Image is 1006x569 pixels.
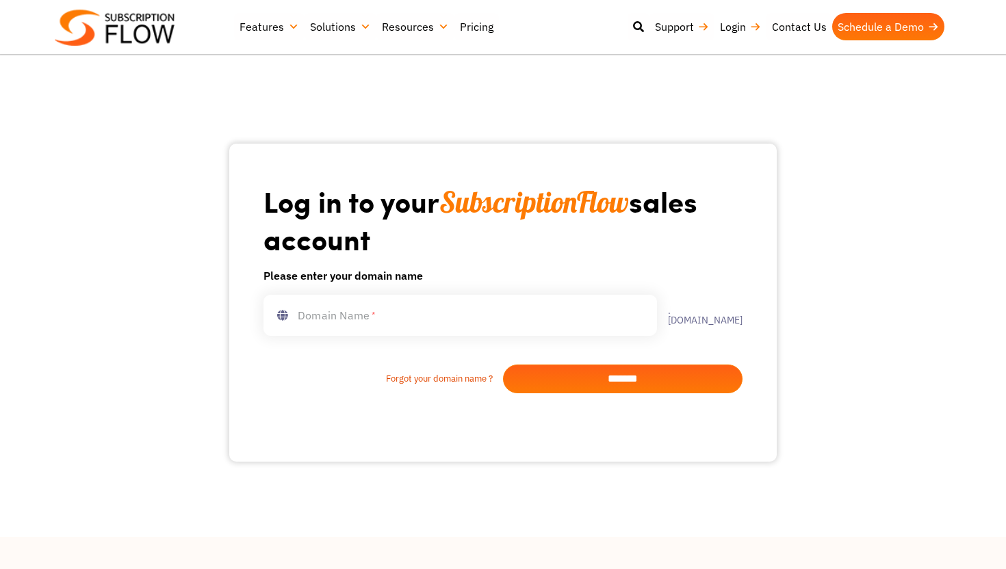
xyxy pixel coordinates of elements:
a: Resources [376,13,454,40]
a: Solutions [305,13,376,40]
a: Support [649,13,714,40]
span: SubscriptionFlow [439,184,629,220]
a: Contact Us [766,13,832,40]
a: Forgot your domain name ? [263,372,503,386]
a: Pricing [454,13,499,40]
a: Features [234,13,305,40]
img: Subscriptionflow [55,10,175,46]
label: .[DOMAIN_NAME] [657,306,743,325]
h1: Log in to your sales account [263,183,743,256]
a: Login [714,13,766,40]
a: Schedule a Demo [832,13,944,40]
h6: Please enter your domain name [263,267,743,284]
